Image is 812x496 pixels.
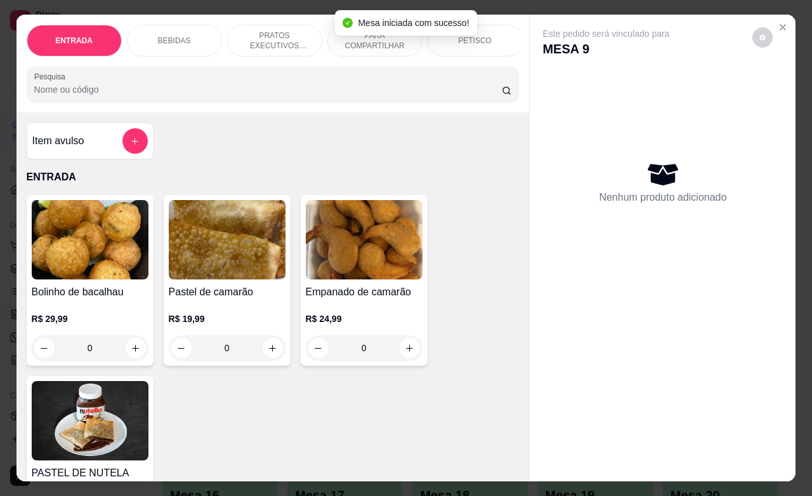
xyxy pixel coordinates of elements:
p: Nenhum produto adicionado [599,190,726,205]
p: PRATOS EXECUTIVOS (INDIVIDUAIS) [238,30,311,51]
button: decrease-product-quantity [308,338,329,358]
p: R$ 29,99 [32,312,148,325]
h4: Bolinho de bacalhau [32,285,148,300]
p: PETISCO [458,36,492,46]
button: decrease-product-quantity [171,338,192,358]
input: Pesquisa [34,83,502,96]
h4: Pastel de camarão [169,285,285,300]
h4: PASTEL DE NUTELA [32,466,148,481]
img: product-image [32,200,148,279]
p: R$ 24,99 [306,312,422,325]
p: MESA 9 [542,40,669,58]
button: increase-product-quantity [400,338,420,358]
p: ENTRADA [27,170,520,185]
span: Mesa iniciada com sucesso! [358,18,469,28]
button: Close [773,17,793,37]
p: BEBIDAS [158,36,191,46]
p: Este pedido será vinculado para [542,27,669,40]
p: ENTRADA [55,36,93,46]
button: increase-product-quantity [126,338,146,358]
img: product-image [306,200,422,279]
button: increase-product-quantity [263,338,283,358]
h4: Empanado de camarão [306,285,422,300]
span: check-circle [343,18,353,28]
button: decrease-product-quantity [752,27,773,48]
p: PARA COMPARTILHAR [338,30,412,51]
button: decrease-product-quantity [34,338,55,358]
img: product-image [169,200,285,279]
h4: Item avulso [32,133,84,149]
p: R$ 19,99 [169,312,285,325]
button: add-separate-item [122,128,148,154]
label: Pesquisa [34,71,70,82]
img: product-image [32,381,148,460]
